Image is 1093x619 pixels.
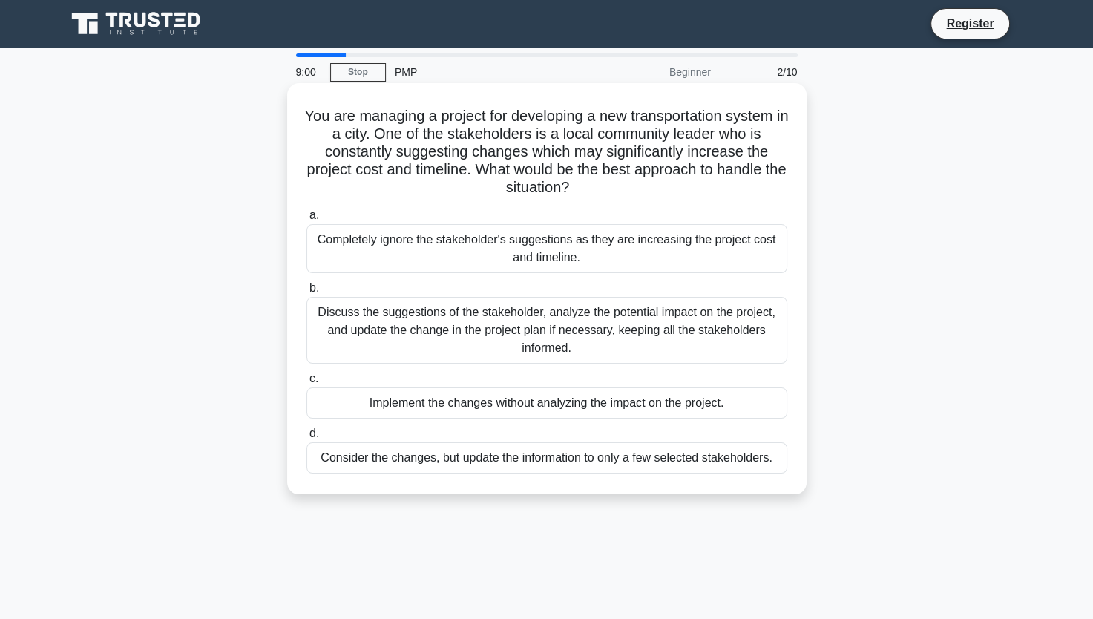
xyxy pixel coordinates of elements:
div: 2/10 [720,57,807,87]
span: a. [309,209,319,221]
div: Discuss the suggestions of the stakeholder, analyze the potential impact on the project, and upda... [306,297,787,364]
h5: You are managing a project for developing a new transportation system in a city. One of the stake... [305,107,789,197]
a: Stop [330,63,386,82]
div: Implement the changes without analyzing the impact on the project. [306,387,787,419]
div: Completely ignore the stakeholder's suggestions as they are increasing the project cost and timel... [306,224,787,273]
div: Consider the changes, but update the information to only a few selected stakeholders. [306,442,787,474]
div: PMP [386,57,590,87]
a: Register [937,14,1002,33]
span: d. [309,427,319,439]
div: 9:00 [287,57,330,87]
div: Beginner [590,57,720,87]
span: c. [309,372,318,384]
span: b. [309,281,319,294]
